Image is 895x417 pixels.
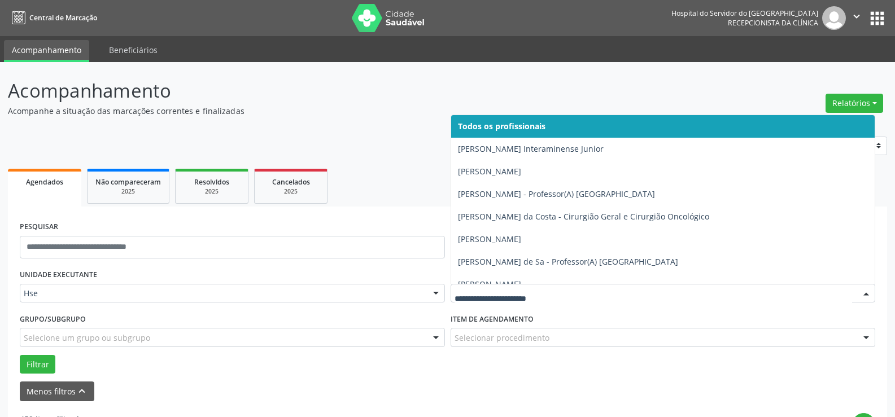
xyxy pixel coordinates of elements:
span: [PERSON_NAME] de Sa - Professor(A) [GEOGRAPHIC_DATA] [458,256,678,267]
span: [PERSON_NAME] [458,279,521,289]
span: Recepcionista da clínica [728,18,818,28]
label: Item de agendamento [451,310,534,328]
div: 2025 [184,187,240,196]
a: Central de Marcação [8,8,97,27]
span: Agendados [26,177,63,187]
span: [PERSON_NAME] [458,234,521,244]
button: Relatórios [826,94,883,113]
span: Central de Marcação [29,13,97,23]
div: 2025 [263,187,319,196]
p: Acompanhamento [8,77,623,105]
span: Selecionar procedimento [455,332,549,344]
p: Acompanhe a situação das marcações correntes e finalizadas [8,105,623,117]
i:  [850,10,863,23]
i: keyboard_arrow_up [76,385,88,397]
span: [PERSON_NAME] [458,166,521,177]
a: Beneficiários [101,40,165,60]
div: 2025 [95,187,161,196]
span: [PERSON_NAME] - Professor(A) [GEOGRAPHIC_DATA] [458,188,655,199]
span: [PERSON_NAME] Interaminense Junior [458,143,604,154]
label: UNIDADE EXECUTANTE [20,266,97,284]
button: apps [867,8,887,28]
span: Selecione um grupo ou subgrupo [24,332,150,344]
button: Menos filtroskeyboard_arrow_up [20,381,94,401]
label: Grupo/Subgrupo [20,310,86,328]
button:  [846,6,867,30]
button: Filtrar [20,355,55,374]
a: Acompanhamento [4,40,89,62]
img: img [822,6,846,30]
span: Hse [24,288,422,299]
span: Não compareceram [95,177,161,187]
label: PESQUISAR [20,218,58,236]
span: Todos os profissionais [458,121,545,131]
div: Hospital do Servidor do [GEOGRAPHIC_DATA] [671,8,818,18]
span: Cancelados [272,177,310,187]
span: Resolvidos [194,177,229,187]
span: [PERSON_NAME] da Costa - Cirurgião Geral e Cirurgião Oncológico [458,211,709,222]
